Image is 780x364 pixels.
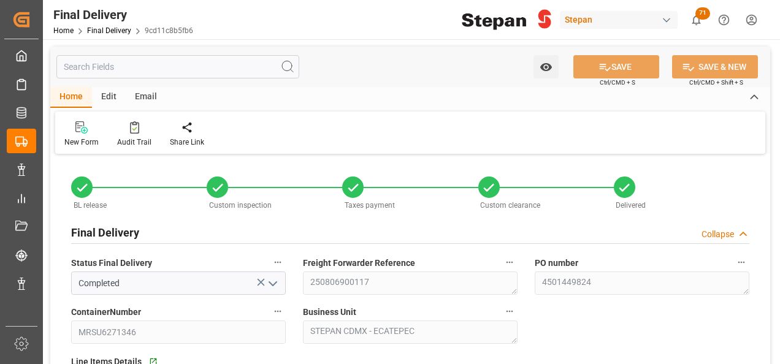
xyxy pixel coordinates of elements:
a: Home [53,26,74,35]
span: ContainerNumber [71,306,141,319]
button: open menu [263,274,281,293]
button: Status Final Delivery [270,254,286,270]
button: SAVE & NEW [672,55,758,78]
span: Status Final Delivery [71,257,152,270]
button: show 71 new notifications [682,6,710,34]
div: Home [50,87,92,108]
button: Freight Forwarder Reference [502,254,518,270]
button: Business Unit [502,303,518,319]
button: PO number [733,254,749,270]
span: Delivered [616,201,646,210]
span: BL release [74,201,107,210]
div: Share Link [170,137,204,148]
h2: Final Delivery [71,224,139,241]
div: Final Delivery [53,6,193,24]
button: Stepan [560,8,682,31]
button: Help Center [710,6,738,34]
div: New Form [64,137,99,148]
textarea: 4501449824 [535,271,749,295]
button: ContainerNumber [270,303,286,319]
img: Stepan_Company_logo.svg.png_1713531530.png [462,9,551,31]
button: SAVE [573,55,659,78]
span: Taxes payment [345,201,395,210]
textarea: 250806900117 [303,271,518,295]
div: Stepan [560,11,678,29]
div: Edit [92,87,126,108]
div: Email [126,87,166,108]
span: 71 [695,7,710,20]
span: Business Unit [303,306,356,319]
span: PO number [535,257,578,270]
div: Audit Trail [117,137,151,148]
span: Custom clearance [480,201,540,210]
a: Final Delivery [87,26,131,35]
span: Ctrl/CMD + Shift + S [689,78,743,87]
div: Collapse [702,228,734,241]
span: Freight Forwarder Reference [303,257,415,270]
span: Ctrl/CMD + S [600,78,635,87]
span: Custom inspection [209,201,272,210]
textarea: STEPAN CDMX - ECATEPEC [303,320,518,344]
button: open menu [533,55,559,78]
input: Search Fields [56,55,299,78]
